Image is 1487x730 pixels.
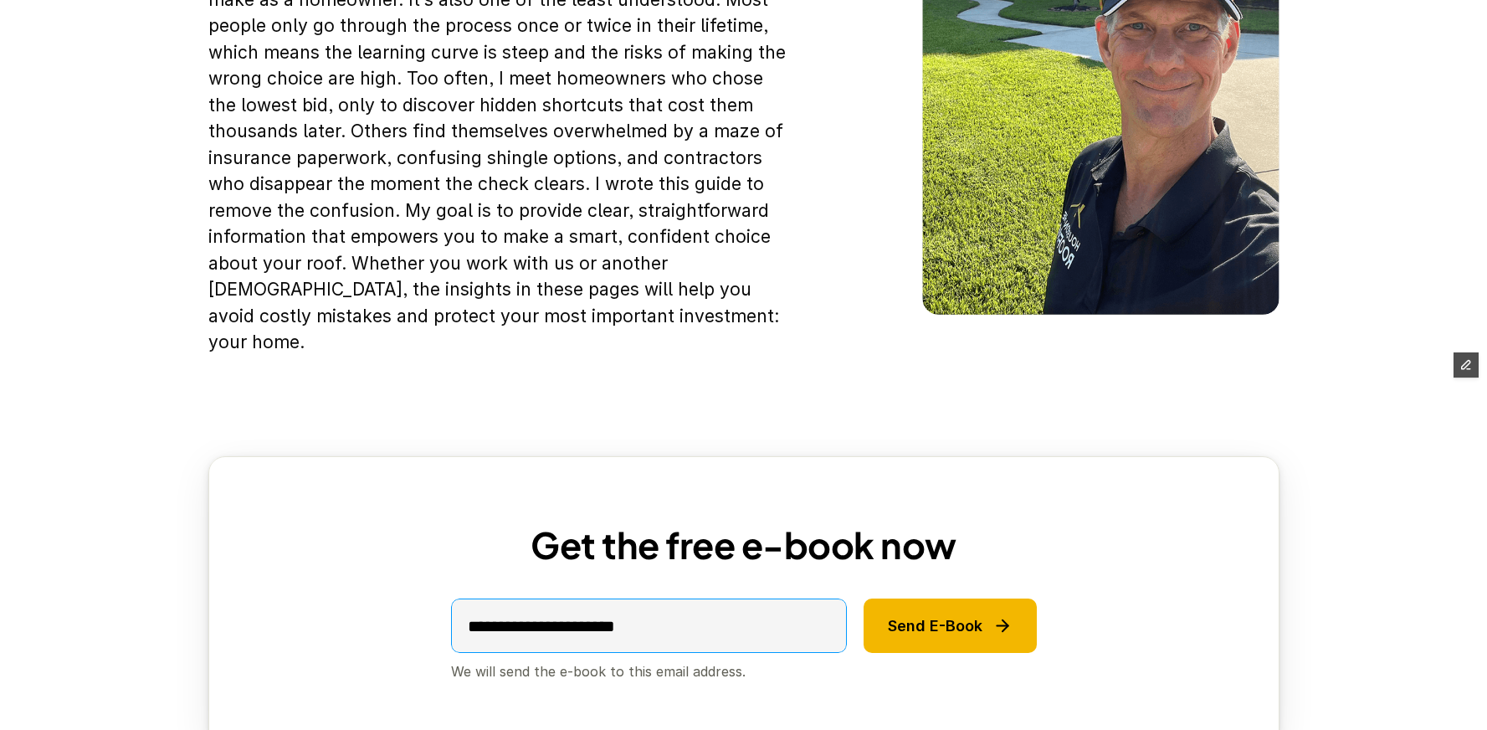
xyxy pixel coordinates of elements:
[1454,352,1479,378] button: Edit Framer Content
[864,599,1037,653] button: Send E-Book
[242,524,1246,565] h2: Get the free e-book now
[888,617,982,635] p: Send E-Book
[451,661,746,681] p: We will send the e-book to this email address.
